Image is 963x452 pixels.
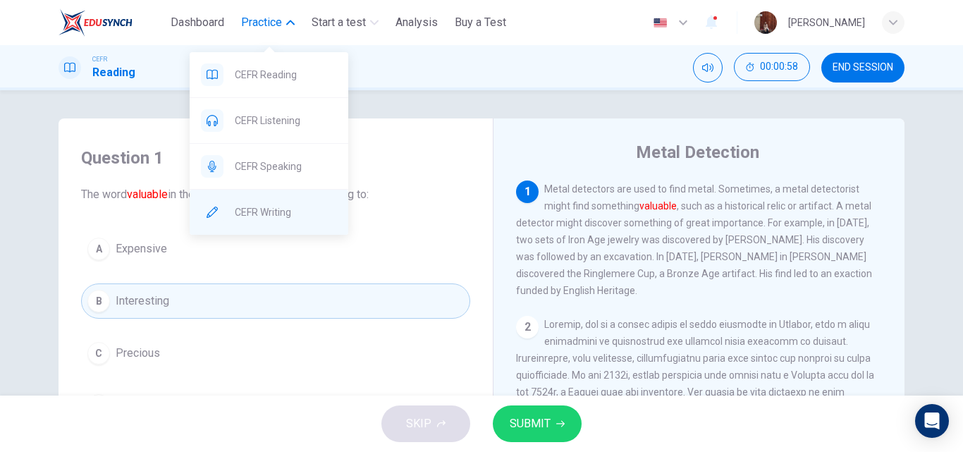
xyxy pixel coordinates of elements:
button: Buy a Test [449,10,512,35]
button: Practice [235,10,300,35]
span: CEFR Speaking [235,158,337,175]
h4: Metal Detection [636,141,759,164]
span: Buy a Test [455,14,506,31]
span: The word in the paragraph is closest in meaning to: [81,186,470,203]
div: CEFR Listening [190,98,348,143]
button: Start a test [306,10,384,35]
div: D [87,394,110,417]
span: Practice [241,14,282,31]
span: 00:00:58 [760,61,798,73]
span: Start a test [312,14,366,31]
button: SUBMIT [493,405,582,442]
div: CEFR Reading [190,52,348,97]
img: ELTC logo [59,8,133,37]
div: Open Intercom Messenger [915,404,949,438]
span: SUBMIT [510,414,551,434]
button: DCostly [81,388,470,423]
h4: Question 1 [81,147,470,169]
span: Precious [116,345,160,362]
button: AExpensive [81,231,470,267]
div: Mute [693,53,723,83]
div: A [87,238,110,260]
span: CEFR Reading [235,66,337,83]
div: Hide [734,53,810,83]
button: Analysis [390,10,443,35]
font: valuable [127,188,168,201]
font: valuable [639,200,677,212]
div: B [87,290,110,312]
div: [PERSON_NAME] [788,14,865,31]
a: ELTC logo [59,8,165,37]
span: Interesting [116,293,169,310]
button: CPrecious [81,336,470,371]
img: Profile picture [754,11,777,34]
span: Expensive [116,240,167,257]
button: Dashboard [165,10,230,35]
h1: Reading [92,64,135,81]
span: CEFR Writing [235,204,337,221]
span: CEFR Listening [235,112,337,129]
img: en [651,18,669,28]
div: C [87,342,110,365]
button: 00:00:58 [734,53,810,81]
span: Analysis [395,14,438,31]
span: END SESSION [833,62,893,73]
span: Dashboard [171,14,224,31]
div: 1 [516,181,539,203]
span: CEFR [92,54,107,64]
button: END SESSION [821,53,904,83]
span: Metal detectors are used to find metal. Sometimes, a metal detectorist might find something , suc... [516,183,872,296]
button: BInteresting [81,283,470,319]
div: 2 [516,316,539,338]
div: CEFR Writing [190,190,348,235]
div: CEFR Speaking [190,144,348,189]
